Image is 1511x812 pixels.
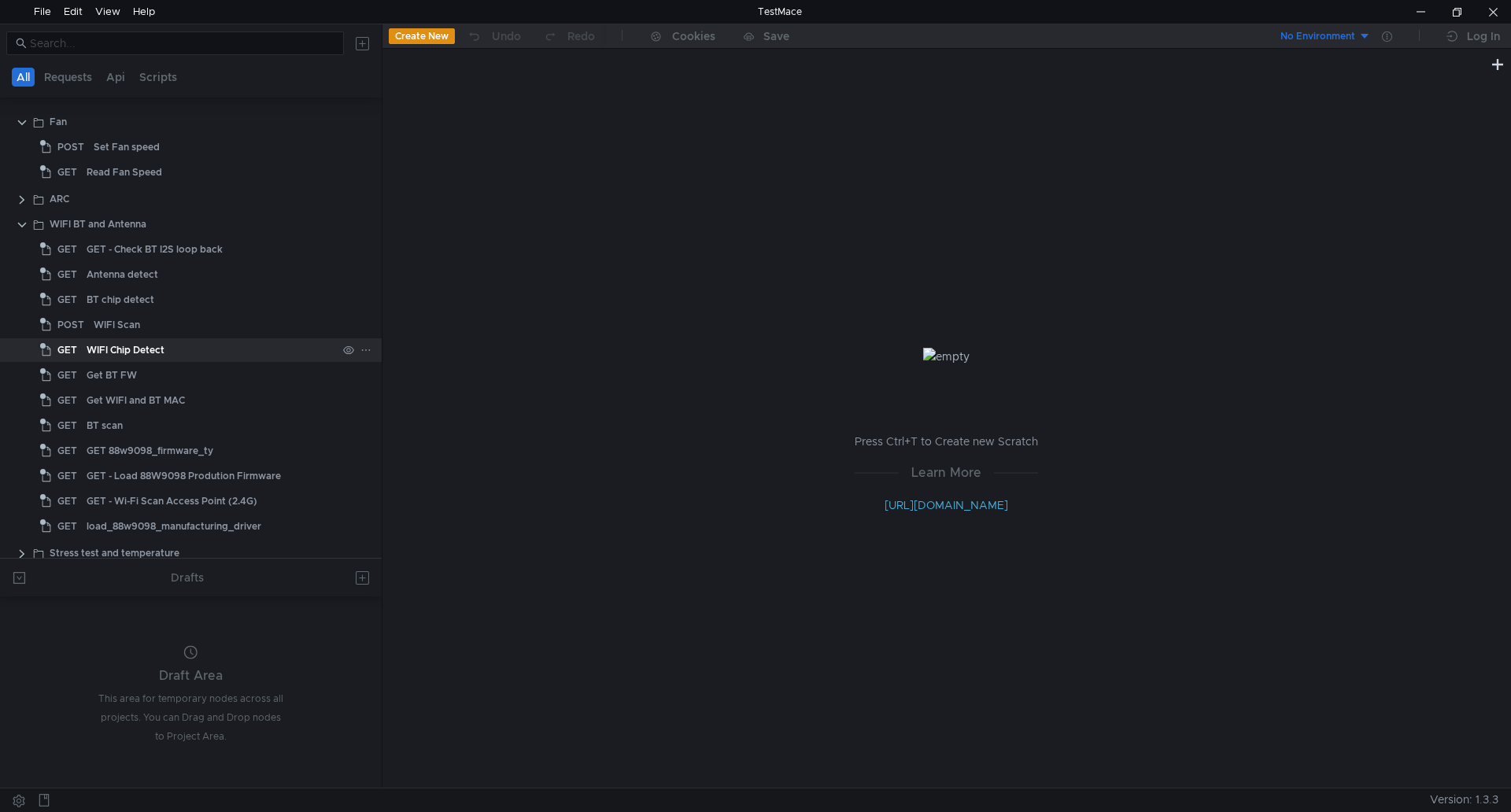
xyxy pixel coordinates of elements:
[135,68,182,87] button: Scripts
[57,515,77,538] span: GET
[763,31,789,42] div: Save
[87,263,158,286] div: Antenna detect
[1467,27,1500,46] div: Log In
[50,212,146,236] div: WIFI BT and Antenna
[57,389,77,412] span: GET
[672,27,715,46] div: Cookies
[885,498,1008,512] a: [URL][DOMAIN_NAME]
[57,338,77,362] span: GET
[57,464,77,488] span: GET
[567,27,595,46] div: Redo
[855,432,1038,451] p: Press Ctrl+T to Create new Scratch
[532,24,606,48] button: Redo
[1430,788,1498,811] span: Version: 1.3.3
[87,464,281,488] div: GET - Load 88W9098 Prodution Firmware
[50,187,69,211] div: ARC
[87,238,223,261] div: GET - Check BT I2S loop back
[87,414,123,437] div: BT scan
[87,389,185,412] div: Get WIFI and BT MAC
[57,313,84,337] span: POST
[57,288,77,312] span: GET
[923,348,970,365] img: empty
[57,135,84,159] span: POST
[57,439,77,463] span: GET
[87,338,164,362] div: WIFI Chip Detect
[1262,24,1371,49] button: No Environment
[30,35,334,52] input: Search...
[39,68,97,87] button: Requests
[87,515,261,538] div: load_88w9098_manufacturing_driver
[57,161,77,184] span: GET
[455,24,532,48] button: Undo
[94,313,140,337] div: WIFI Scan
[87,288,154,312] div: BT chip detect
[12,68,35,87] button: All
[102,68,130,87] button: Api
[1280,29,1355,44] div: No Environment
[899,463,994,482] span: Learn More
[57,414,77,437] span: GET
[50,541,179,565] div: Stress test and temperature
[87,161,162,184] div: Read Fan Speed
[50,110,67,134] div: Fan
[57,238,77,261] span: GET
[389,28,455,44] button: Create New
[171,568,204,587] div: Drafts
[57,364,77,387] span: GET
[492,27,521,46] div: Undo
[87,439,213,463] div: GET 88w9098_firmware_ty
[87,364,137,387] div: Get BT FW
[57,263,77,286] span: GET
[57,489,77,513] span: GET
[94,135,160,159] div: Set Fan speed
[87,489,257,513] div: GET - Wi-Fi Scan Access Point (2.4G)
